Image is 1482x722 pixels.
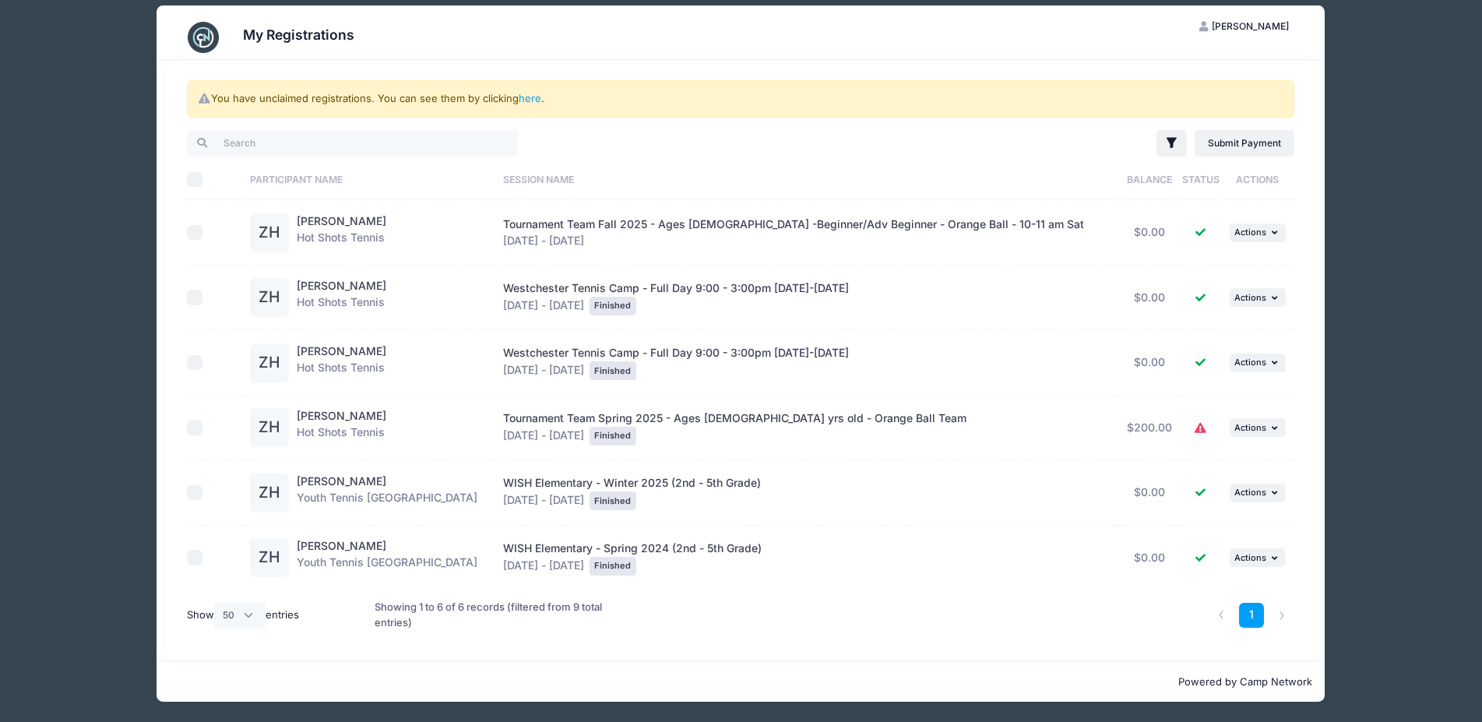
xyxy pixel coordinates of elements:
div: Hot Shots Tennis [297,213,386,252]
label: Show entries [187,602,299,629]
div: [DATE] - [DATE] [503,280,1111,315]
div: Finished [590,491,636,510]
a: [PERSON_NAME] [297,539,386,552]
span: Actions [1234,357,1266,368]
td: $0.00 [1118,526,1181,590]
th: Balance: activate to sort column ascending [1118,159,1181,200]
button: Actions [1230,224,1286,242]
a: Submit Payment [1195,130,1295,157]
th: Actions: activate to sort column ascending [1220,159,1295,200]
div: [DATE] - [DATE] [503,410,1111,446]
a: ZH [250,551,289,565]
div: ZH [250,343,289,382]
select: Showentries [214,602,266,629]
td: $0.00 [1118,330,1181,396]
a: ZH [250,227,289,240]
button: [PERSON_NAME] [1185,13,1302,40]
div: Youth Tennis [GEOGRAPHIC_DATA] [297,474,477,512]
span: Westchester Tennis Camp - Full Day 9:00 - 3:00pm [DATE]-[DATE] [503,346,849,359]
a: [PERSON_NAME] [297,474,386,488]
td: $200.00 [1118,396,1181,461]
div: ZH [250,408,289,447]
div: ZH [250,474,289,512]
span: Tournament Team Spring 2025 - Ages [DEMOGRAPHIC_DATA] yrs old - Orange Ball Team [503,411,966,424]
button: Actions [1230,484,1286,502]
div: [DATE] - [DATE] [503,541,1111,576]
div: Showing 1 to 6 of 6 records (filtered from 9 total entries) [375,590,640,640]
div: Finished [590,361,636,380]
a: here [519,92,541,104]
span: Actions [1234,422,1266,433]
span: WISH Elementary - Spring 2024 (2nd - 5th Grade) [503,541,762,555]
a: [PERSON_NAME] [297,344,386,357]
a: [PERSON_NAME] [297,409,386,422]
td: $0.00 [1118,266,1181,331]
div: Hot Shots Tennis [297,408,386,447]
div: ZH [250,278,289,317]
th: Session Name: activate to sort column ascending [496,159,1118,200]
th: Select All [187,159,242,200]
input: Search [187,130,518,157]
a: [PERSON_NAME] [297,214,386,227]
span: Tournament Team Fall 2025 - Ages [DEMOGRAPHIC_DATA] -Beginner/Adv Beginner - Orange Ball - 10-11 ... [503,217,1084,231]
div: [DATE] - [DATE] [503,475,1111,510]
span: WISH Elementary - Winter 2025 (2nd - 5th Grade) [503,476,761,489]
span: Actions [1234,292,1266,303]
span: Actions [1234,552,1266,563]
div: You have unclaimed registrations. You can see them by clicking . [187,80,1294,118]
div: Finished [590,427,636,446]
span: Actions [1234,227,1266,238]
div: Finished [590,297,636,315]
button: Actions [1230,354,1286,372]
span: Actions [1234,487,1266,498]
div: Hot Shots Tennis [297,278,386,317]
a: ZH [250,357,289,370]
div: Youth Tennis [GEOGRAPHIC_DATA] [297,538,477,577]
button: Actions [1230,418,1286,437]
a: [PERSON_NAME] [297,279,386,292]
span: [PERSON_NAME] [1212,20,1289,32]
a: 1 [1239,603,1265,629]
div: Hot Shots Tennis [297,343,386,382]
td: $0.00 [1118,200,1181,266]
a: ZH [250,487,289,500]
button: Actions [1230,288,1286,307]
h3: My Registrations [243,26,354,43]
div: Finished [590,557,636,576]
div: ZH [250,538,289,577]
div: ZH [250,213,289,252]
a: ZH [250,291,289,305]
td: $0.00 [1118,460,1181,526]
th: Status: activate to sort column ascending [1181,159,1220,200]
a: ZH [250,421,289,435]
div: [DATE] - [DATE] [503,345,1111,380]
span: Westchester Tennis Camp - Full Day 9:00 - 3:00pm [DATE]-[DATE] [503,281,849,294]
th: Participant Name: activate to sort column ascending [243,159,496,200]
p: Powered by Camp Network [170,674,1313,690]
button: Actions [1230,548,1286,567]
div: [DATE] - [DATE] [503,217,1111,249]
img: CampNetwork [188,22,219,53]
